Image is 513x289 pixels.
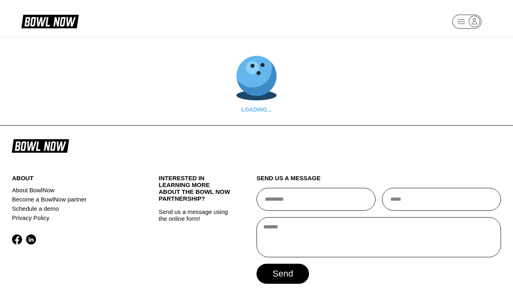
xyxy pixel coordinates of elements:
button: send [256,264,309,284]
div: about [12,175,134,185]
div: LOADING... [236,106,277,113]
a: About BowlNow [12,185,134,195]
div: send us a message [256,175,501,188]
a: Become a BowlNow partner [12,195,134,204]
div: INTERESTED IN LEARNING MORE ABOUT THE BOWL NOW PARTNERSHIP? [159,175,232,208]
a: Privacy Policy [12,213,134,222]
a: Schedule a demo [12,204,134,213]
